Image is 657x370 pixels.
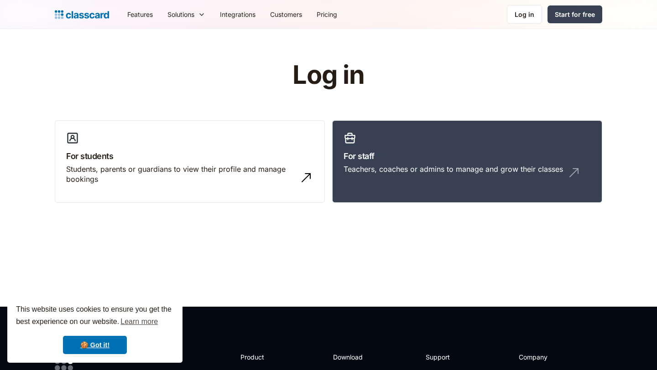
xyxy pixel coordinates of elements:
h2: Company [519,352,579,362]
div: cookieconsent [7,295,182,363]
a: dismiss cookie message [63,336,127,354]
a: Logo [55,8,109,21]
div: Start for free [555,10,595,19]
a: Pricing [309,4,344,25]
h2: Product [240,352,289,362]
h2: Download [333,352,370,362]
div: Solutions [160,4,213,25]
a: For studentsStudents, parents or guardians to view their profile and manage bookings [55,120,325,203]
h3: For students [66,150,313,162]
a: Integrations [213,4,263,25]
h2: Support [426,352,463,362]
a: Features [120,4,160,25]
div: Log in [515,10,534,19]
h1: Log in [184,61,474,89]
a: Customers [263,4,309,25]
h3: For staff [344,150,591,162]
span: This website uses cookies to ensure you get the best experience on our website. [16,304,174,329]
div: Students, parents or guardians to view their profile and manage bookings [66,164,295,185]
a: Log in [507,5,542,24]
div: Teachers, coaches or admins to manage and grow their classes [344,164,563,174]
a: Start for free [547,5,602,23]
a: For staffTeachers, coaches or admins to manage and grow their classes [332,120,602,203]
div: Solutions [167,10,194,19]
a: learn more about cookies [119,315,159,329]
